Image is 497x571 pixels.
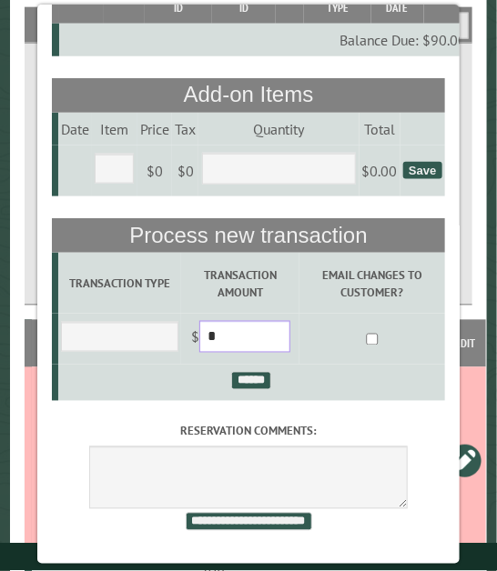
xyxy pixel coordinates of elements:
[172,113,198,145] td: Tax
[184,266,297,301] label: Transaction Amount
[444,320,486,367] th: Edit
[172,145,198,196] td: $0
[52,218,444,253] th: Process new transaction
[403,162,441,179] div: Save
[59,24,469,56] td: Balance Due: $90.00
[360,113,401,145] td: Total
[198,113,359,145] td: Quantity
[52,423,444,440] label: Reservation comments:
[181,314,299,365] td: $
[302,266,441,301] label: Email changes to customer?
[137,145,172,196] td: $0
[137,113,172,145] td: Price
[360,145,401,196] td: $0.00
[61,275,178,292] label: Transaction Type
[32,320,70,367] th: Site
[25,7,472,42] h2: Filters
[52,78,444,113] th: Add-on Items
[58,113,92,145] td: Date
[92,113,137,145] td: Item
